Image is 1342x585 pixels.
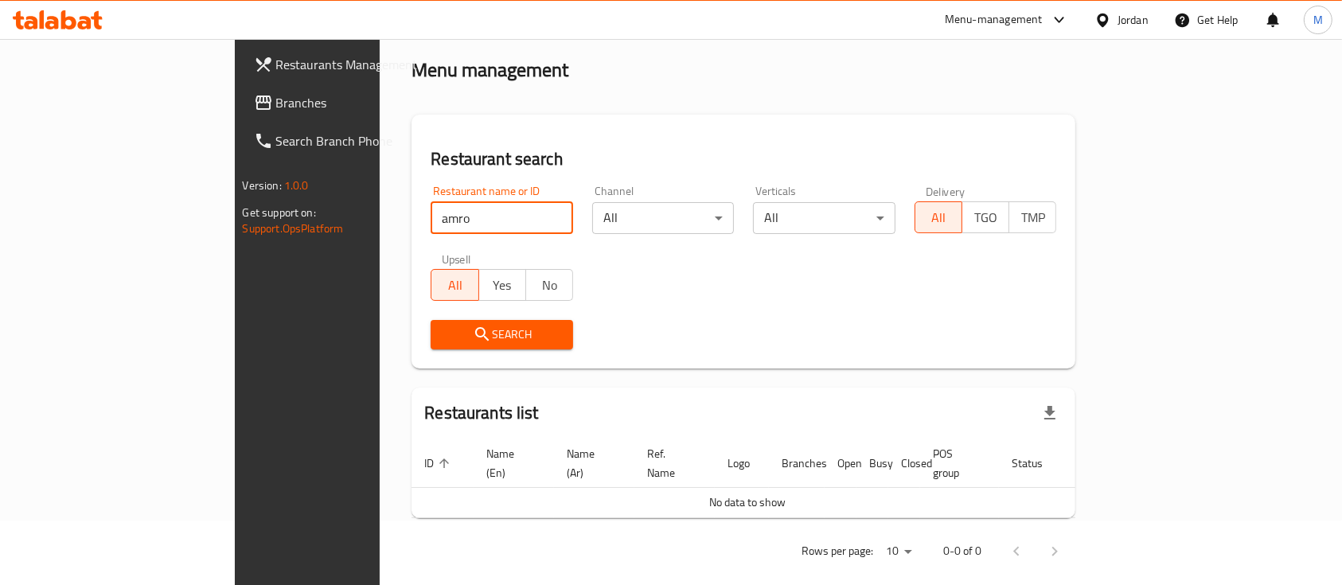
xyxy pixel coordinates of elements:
[486,444,535,482] span: Name (En)
[276,93,447,112] span: Branches
[412,439,1137,518] table: enhanced table
[969,206,1003,229] span: TGO
[241,45,459,84] a: Restaurants Management
[709,492,786,513] span: No data to show
[943,541,981,561] p: 0-0 of 0
[431,269,478,301] button: All
[1031,394,1069,432] div: Export file
[443,325,560,345] span: Search
[802,541,873,561] p: Rows per page:
[1016,206,1050,229] span: TMP
[525,269,573,301] button: No
[241,84,459,122] a: Branches
[888,439,920,488] th: Closed
[243,175,282,196] span: Version:
[243,202,316,223] span: Get support on:
[945,10,1043,29] div: Menu-management
[915,201,962,233] button: All
[412,57,568,83] h2: Menu management
[933,444,980,482] span: POS group
[431,202,573,234] input: Search for restaurant name or ID..
[431,147,1056,171] h2: Restaurant search
[926,185,966,197] label: Delivery
[825,439,856,488] th: Open
[424,454,454,473] span: ID
[880,540,918,564] div: Rows per page:
[431,320,573,349] button: Search
[424,401,538,425] h2: Restaurants list
[276,131,447,150] span: Search Branch Phone
[592,202,735,234] div: All
[1313,11,1323,29] span: M
[442,253,471,264] label: Upsell
[647,444,696,482] span: Ref. Name
[922,206,956,229] span: All
[1118,11,1149,29] div: Jordan
[243,218,344,239] a: Support.OpsPlatform
[1008,201,1056,233] button: TMP
[486,274,520,297] span: Yes
[715,439,769,488] th: Logo
[753,202,895,234] div: All
[769,439,825,488] th: Branches
[478,269,526,301] button: Yes
[438,274,472,297] span: All
[241,122,459,160] a: Search Branch Phone
[962,201,1009,233] button: TGO
[856,439,888,488] th: Busy
[533,274,567,297] span: No
[567,444,615,482] span: Name (Ar)
[284,175,309,196] span: 1.0.0
[1012,454,1063,473] span: Status
[276,55,447,74] span: Restaurants Management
